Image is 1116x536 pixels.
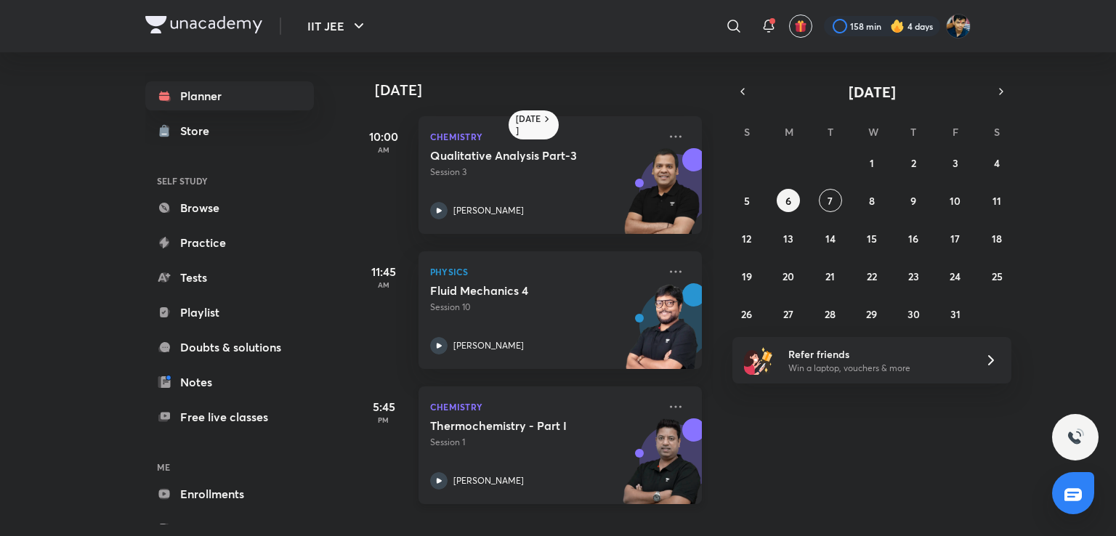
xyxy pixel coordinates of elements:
a: Practice [145,228,314,257]
button: [DATE] [753,81,991,102]
button: October 7, 2025 [819,189,842,212]
button: October 16, 2025 [902,227,925,250]
abbr: October 20, 2025 [783,269,794,283]
h6: ME [145,455,314,479]
img: unacademy [622,283,702,383]
p: [PERSON_NAME] [453,204,524,217]
h6: Refer friends [788,346,967,362]
abbr: October 9, 2025 [910,194,916,208]
button: October 30, 2025 [902,302,925,325]
a: Browse [145,193,314,222]
button: October 2, 2025 [902,151,925,174]
img: unacademy [622,418,702,519]
abbr: October 23, 2025 [908,269,919,283]
button: IIT JEE [299,12,376,41]
abbr: October 16, 2025 [908,232,918,245]
img: unacademy [622,148,702,248]
a: Notes [145,368,314,397]
abbr: October 12, 2025 [742,232,751,245]
img: ttu [1067,429,1084,446]
abbr: October 18, 2025 [992,232,1002,245]
button: October 26, 2025 [735,302,759,325]
abbr: October 1, 2025 [870,156,874,170]
button: October 17, 2025 [944,227,967,250]
button: October 6, 2025 [777,189,800,212]
h5: Qualitative Analysis Part-3 [430,148,611,163]
abbr: October 15, 2025 [867,232,877,245]
abbr: October 24, 2025 [950,269,961,283]
button: October 9, 2025 [902,189,925,212]
abbr: October 26, 2025 [741,307,752,321]
a: Tests [145,263,314,292]
p: PM [355,415,413,424]
abbr: October 28, 2025 [825,307,836,321]
h5: Fluid Mechanics 4 [430,283,611,298]
abbr: October 3, 2025 [953,156,958,170]
button: October 10, 2025 [944,189,967,212]
button: October 5, 2025 [735,189,759,212]
abbr: October 13, 2025 [783,232,793,245]
img: SHREYANSH GUPTA [946,14,971,38]
h5: Thermochemistry - Part I [430,418,611,433]
button: October 19, 2025 [735,264,759,288]
abbr: October 4, 2025 [994,156,1000,170]
abbr: Monday [785,125,793,139]
img: streak [890,19,905,33]
abbr: Saturday [994,125,1000,139]
button: October 25, 2025 [985,264,1008,288]
abbr: October 30, 2025 [907,307,920,321]
abbr: October 19, 2025 [742,269,752,283]
img: avatar [794,20,807,33]
abbr: October 14, 2025 [825,232,836,245]
div: Store [180,122,218,139]
abbr: October 25, 2025 [992,269,1003,283]
a: Company Logo [145,16,262,37]
abbr: October 8, 2025 [869,194,875,208]
abbr: Tuesday [828,125,833,139]
button: October 1, 2025 [860,151,883,174]
a: Enrollments [145,479,314,508]
abbr: October 10, 2025 [950,194,961,208]
button: avatar [789,15,812,38]
abbr: Thursday [910,125,916,139]
button: October 14, 2025 [819,227,842,250]
button: October 31, 2025 [944,302,967,325]
a: Playlist [145,298,314,327]
p: [PERSON_NAME] [453,474,524,487]
abbr: October 31, 2025 [950,307,961,321]
button: October 21, 2025 [819,264,842,288]
p: Chemistry [430,128,658,145]
a: Store [145,116,314,145]
button: October 18, 2025 [985,227,1008,250]
button: October 15, 2025 [860,227,883,250]
span: [DATE] [849,82,896,102]
h6: SELF STUDY [145,168,314,193]
abbr: Wednesday [868,125,878,139]
button: October 29, 2025 [860,302,883,325]
abbr: Sunday [744,125,750,139]
a: Free live classes [145,402,314,431]
img: Company Logo [145,16,262,33]
a: Doubts & solutions [145,333,314,362]
button: October 4, 2025 [985,151,1008,174]
button: October 3, 2025 [944,151,967,174]
h6: [DATE] [516,113,541,137]
img: referral [744,346,773,375]
abbr: October 22, 2025 [867,269,877,283]
abbr: October 5, 2025 [744,194,750,208]
p: Session 10 [430,301,658,314]
p: Session 3 [430,166,658,179]
h5: 11:45 [355,263,413,280]
abbr: October 29, 2025 [866,307,877,321]
button: October 13, 2025 [777,227,800,250]
p: Physics [430,263,658,280]
p: AM [355,145,413,154]
button: October 24, 2025 [944,264,967,288]
button: October 23, 2025 [902,264,925,288]
button: October 11, 2025 [985,189,1008,212]
a: Planner [145,81,314,110]
button: October 12, 2025 [735,227,759,250]
p: Win a laptop, vouchers & more [788,362,967,375]
abbr: October 6, 2025 [785,194,791,208]
p: Session 1 [430,436,658,449]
